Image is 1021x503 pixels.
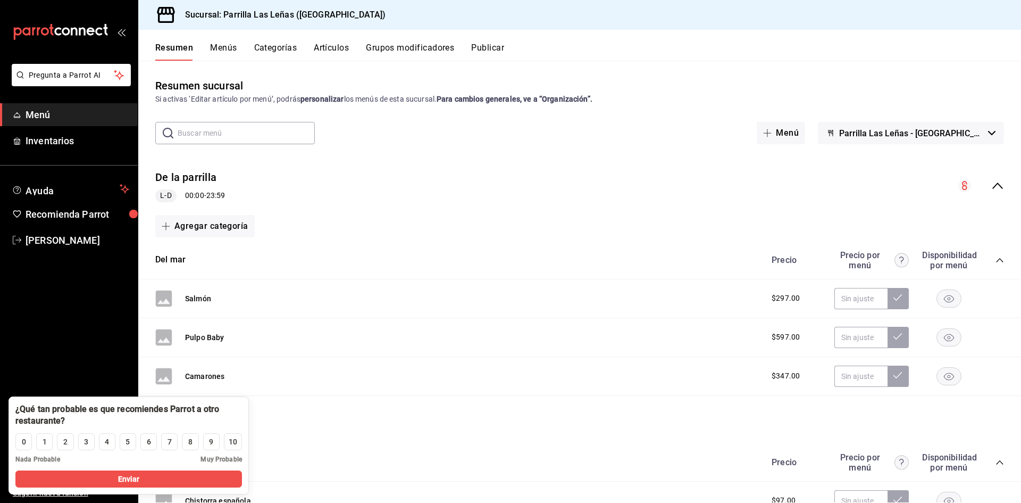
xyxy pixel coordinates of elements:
button: Agregar categoría [155,215,255,237]
button: Menús [210,43,237,61]
button: 7 [161,433,178,450]
span: [PERSON_NAME] [26,233,129,248]
div: Precio [761,255,829,265]
button: Menú [757,122,805,144]
strong: Para cambios generales, ve a “Organización”. [437,95,592,103]
span: Nada Probable [15,455,60,464]
input: Sin ajuste [834,288,888,309]
button: open_drawer_menu [117,28,125,36]
button: Publicar [471,43,504,61]
div: 2 [63,436,68,448]
button: De la parrilla [155,170,216,185]
span: $347.00 [772,370,800,382]
span: Menú [26,108,129,122]
button: Grupos modificadores [366,43,454,61]
button: 6 [140,433,157,450]
div: 00:00 - 23:59 [155,189,225,202]
span: Enviar [118,474,140,485]
strong: personalizar [300,95,344,103]
button: 8 [182,433,198,450]
div: 1 [43,436,47,448]
button: Salmón [185,293,211,304]
button: Resumen [155,43,193,61]
div: 9 [209,436,213,448]
div: collapse-menu-row [138,161,1021,211]
button: 0 [15,433,32,450]
a: Pregunta a Parrot AI [7,77,131,88]
span: Ayuda [26,183,115,195]
button: collapse-category-row [995,256,1004,265]
div: 8 [188,436,193,448]
button: Camarones [185,371,224,382]
div: 6 [147,436,151,448]
button: Categorías [254,43,297,61]
span: Inventarios [26,134,129,148]
div: Si activas ‘Editar artículo por menú’, podrás los menús de esta sucursal. [155,94,1004,105]
button: 1 [36,433,53,450]
div: Precio [761,457,829,467]
div: 3 [84,436,88,448]
input: Buscar menú [178,122,315,144]
span: Recomienda Parrot [26,207,129,221]
input: Sin ajuste [834,327,888,348]
button: Pregunta a Parrot AI [12,64,131,86]
button: Pulpo Baby [185,332,224,343]
button: 9 [203,433,220,450]
button: Enviar [15,471,242,488]
div: 4 [105,436,109,448]
div: Disponibilidad por menú [922,452,975,473]
div: 10 [229,436,237,448]
button: 4 [99,433,115,450]
button: 3 [78,433,95,450]
span: L-D [156,190,175,201]
button: 10 [224,433,242,450]
button: Artículos [314,43,349,61]
div: navigation tabs [155,43,1021,61]
span: Parrilla Las Leñas - [GEOGRAPHIC_DATA] [839,128,984,138]
span: Pregunta a Parrot AI [29,70,114,81]
span: $297.00 [772,293,800,304]
button: collapse-category-row [995,458,1004,467]
div: 0 [22,436,26,448]
span: $597.00 [772,332,800,343]
span: Muy Probable [200,455,242,464]
h3: Sucursal: Parrilla Las Leñas ([GEOGRAPHIC_DATA]) [177,9,386,21]
div: Disponibilidad por menú [922,250,975,270]
div: Precio por menú [834,250,909,270]
button: 2 [57,433,73,450]
div: Resumen sucursal [155,78,243,94]
button: Parrilla Las Leñas - [GEOGRAPHIC_DATA] [818,122,1004,144]
button: 5 [120,433,136,450]
div: Precio por menú [834,452,909,473]
button: Del mar [155,254,186,266]
div: 5 [125,436,130,448]
div: ¿Qué tan probable es que recomiendes Parrot a otro restaurante? [15,403,242,427]
input: Sin ajuste [834,366,888,387]
div: 7 [168,436,172,448]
